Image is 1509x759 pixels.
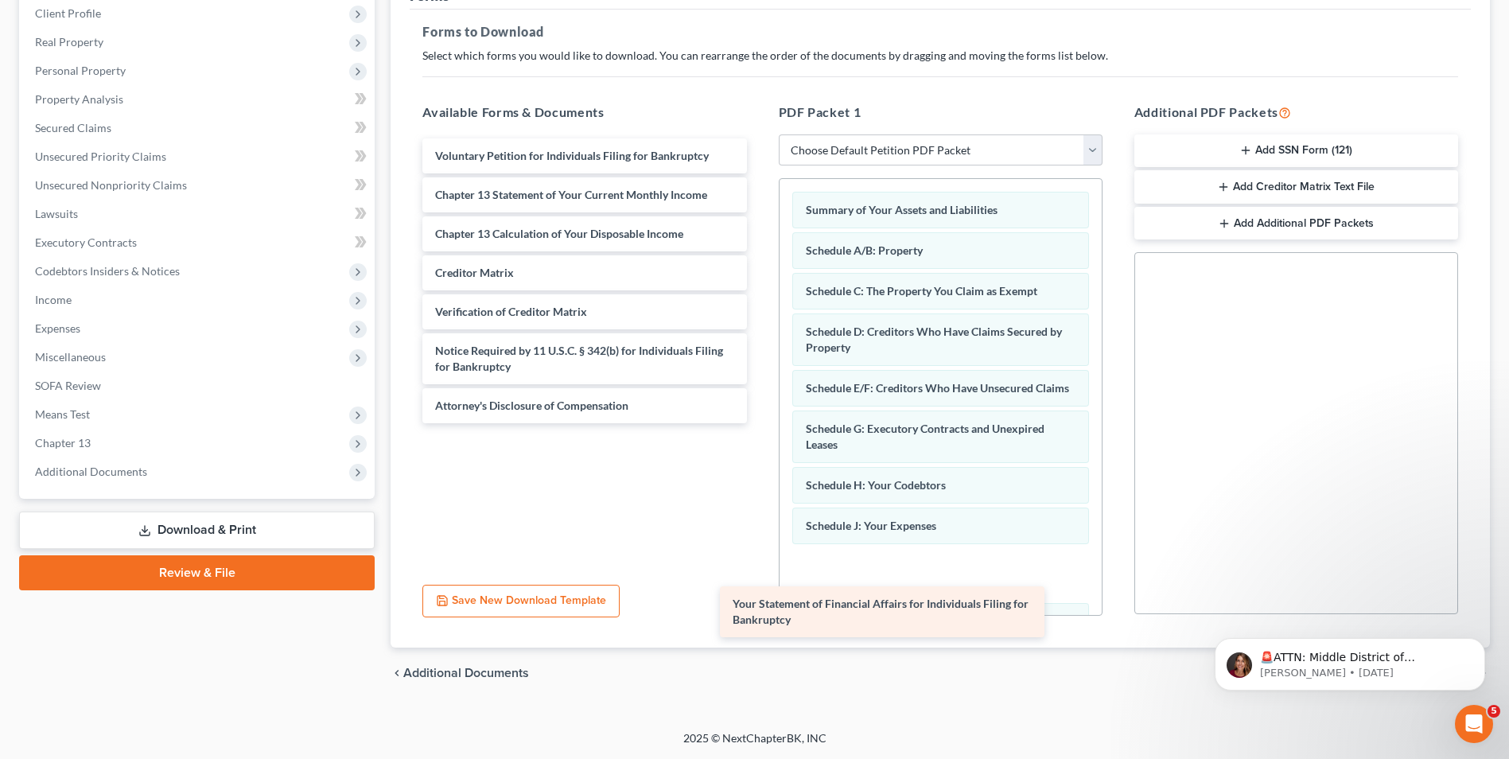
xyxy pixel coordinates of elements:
[35,436,91,450] span: Chapter 13
[35,6,101,20] span: Client Profile
[22,228,375,257] a: Executory Contracts
[35,150,166,163] span: Unsecured Priority Claims
[806,284,1037,298] span: Schedule C: The Property You Claim as Exempt
[1191,605,1509,716] iframe: Intercom notifications message
[435,399,628,412] span: Attorney's Disclosure of Compensation
[22,171,375,200] a: Unsecured Nonpriority Claims
[391,667,529,679] a: chevron_left Additional Documents
[35,207,78,220] span: Lawsuits
[391,667,403,679] i: chevron_left
[435,227,683,240] span: Chapter 13 Calculation of Your Disposable Income
[35,350,106,364] span: Miscellaneous
[806,203,998,216] span: Summary of Your Assets and Liabilities
[1134,170,1458,204] button: Add Creditor Matrix Text File
[779,103,1103,122] h5: PDF Packet 1
[35,178,187,192] span: Unsecured Nonpriority Claims
[806,478,946,492] span: Schedule H: Your Codebtors
[35,35,103,49] span: Real Property
[35,465,147,478] span: Additional Documents
[1134,103,1458,122] h5: Additional PDF Packets
[19,555,375,590] a: Review & File
[435,149,709,162] span: Voluntary Petition for Individuals Filing for Bankruptcy
[35,293,72,306] span: Income
[806,519,936,532] span: Schedule J: Your Expenses
[301,730,1208,759] div: 2025 © NextChapterBK, INC
[35,64,126,77] span: Personal Property
[422,22,1458,41] h5: Forms to Download
[435,305,587,318] span: Verification of Creditor Matrix
[35,235,137,249] span: Executory Contracts
[422,103,746,122] h5: Available Forms & Documents
[422,585,620,618] button: Save New Download Template
[19,512,375,549] a: Download & Print
[35,379,101,392] span: SOFA Review
[422,48,1458,64] p: Select which forms you would like to download. You can rearrange the order of the documents by dr...
[403,667,529,679] span: Additional Documents
[1134,134,1458,168] button: Add SSN Form (121)
[35,121,111,134] span: Secured Claims
[806,243,923,257] span: Schedule A/B: Property
[22,142,375,171] a: Unsecured Priority Claims
[806,325,1062,354] span: Schedule D: Creditors Who Have Claims Secured by Property
[806,422,1044,451] span: Schedule G: Executory Contracts and Unexpired Leases
[435,344,723,373] span: Notice Required by 11 U.S.C. § 342(b) for Individuals Filing for Bankruptcy
[22,200,375,228] a: Lawsuits
[22,372,375,400] a: SOFA Review
[35,321,80,335] span: Expenses
[22,114,375,142] a: Secured Claims
[22,85,375,114] a: Property Analysis
[733,597,1029,626] span: Your Statement of Financial Affairs for Individuals Filing for Bankruptcy
[1455,705,1493,743] iframe: Intercom live chat
[1488,705,1500,718] span: 5
[35,264,180,278] span: Codebtors Insiders & Notices
[435,188,707,201] span: Chapter 13 Statement of Your Current Monthly Income
[1134,207,1458,240] button: Add Additional PDF Packets
[35,92,123,106] span: Property Analysis
[35,407,90,421] span: Means Test
[435,266,514,279] span: Creditor Matrix
[806,381,1069,395] span: Schedule E/F: Creditors Who Have Unsecured Claims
